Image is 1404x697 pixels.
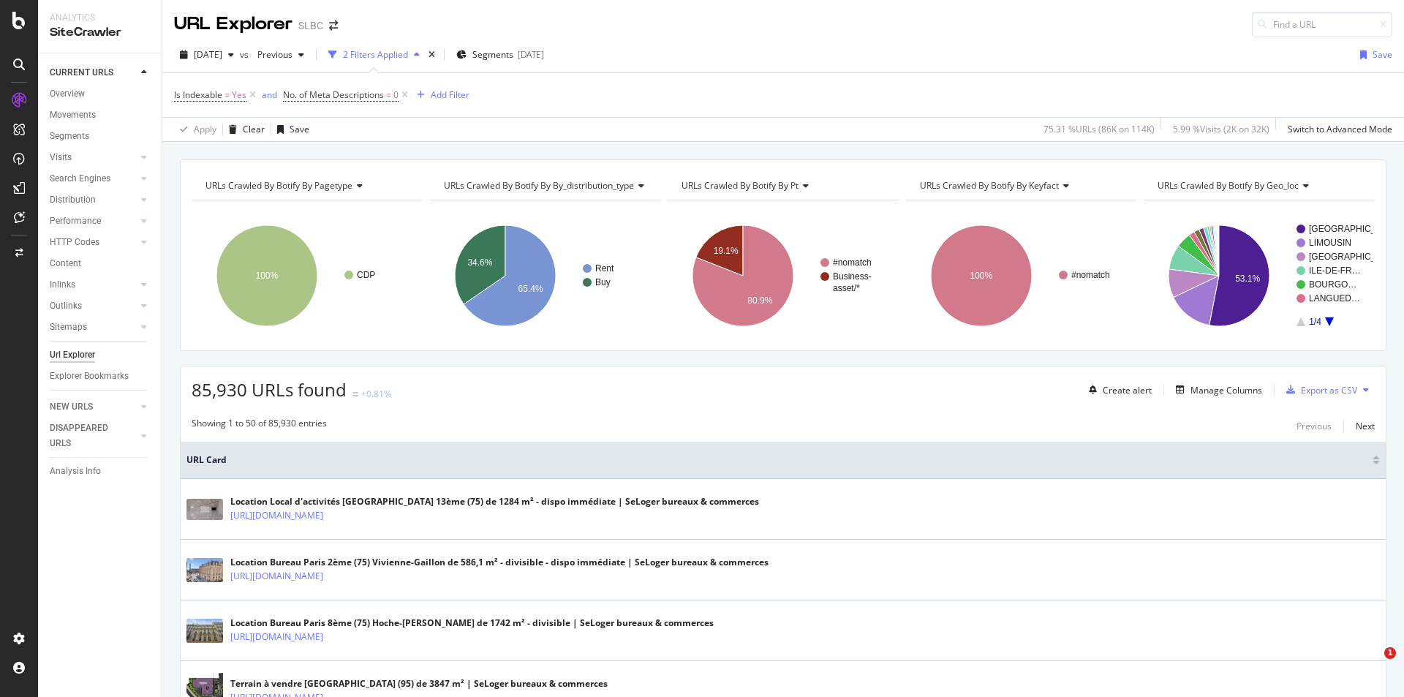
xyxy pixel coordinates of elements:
[252,43,310,67] button: Previous
[230,569,323,584] a: [URL][DOMAIN_NAME]
[50,347,95,363] div: Url Explorer
[1190,384,1262,396] div: Manage Columns
[441,174,656,197] h4: URLs Crawled By Botify By by_distribution_type
[240,48,252,61] span: vs
[186,453,1369,467] span: URL Card
[50,298,137,314] a: Outlinks
[50,65,113,80] div: CURRENT URLS
[472,48,513,61] span: Segments
[192,377,347,402] span: 85,930 URLs found
[668,212,897,339] svg: A chart.
[1356,420,1375,432] div: Next
[357,270,375,280] text: CDP
[1354,43,1392,67] button: Save
[1144,212,1373,339] div: A chart.
[230,617,714,630] div: Location Bureau Paris 8ème (75) Hoche-[PERSON_NAME] de 1742 m² - divisible | SeLoger bureaux & co...
[1043,123,1155,135] div: 75.31 % URLs ( 86K on 114K )
[1309,293,1360,304] text: LANGUED…
[174,88,222,101] span: Is Indexable
[1354,647,1389,682] iframe: Intercom live chat
[50,214,101,229] div: Performance
[50,347,151,363] a: Url Explorer
[298,18,323,33] div: SLBC
[50,150,137,165] a: Visits
[186,619,223,643] img: main image
[192,417,327,434] div: Showing 1 to 50 of 85,930 entries
[230,495,759,508] div: Location Local d'activités [GEOGRAPHIC_DATA] 13ème (75) de 1284 m² - dispo immédiate | SeLoger bu...
[1155,174,1362,197] h4: URLs Crawled By Botify By geo_loc
[194,48,222,61] span: 2025 Sep. 6th
[50,369,151,384] a: Explorer Bookmarks
[192,212,420,339] svg: A chart.
[1309,265,1361,276] text: ILE-DE-FR…
[1170,381,1262,399] button: Manage Columns
[906,212,1135,339] svg: A chart.
[1103,384,1152,396] div: Create alert
[194,123,216,135] div: Apply
[50,320,87,335] div: Sitemaps
[230,677,608,690] div: Terrain à vendre [GEOGRAPHIC_DATA] (95) de 3847 m² | SeLoger bureaux & commerces
[1356,417,1375,434] button: Next
[262,88,277,101] div: and
[917,174,1124,197] h4: URLs Crawled By Botify By keyfact
[430,212,659,339] svg: A chart.
[230,556,769,569] div: Location Bureau Paris 2ème (75) Vivienne-Gaillon de 586,1 m² - divisible - dispo immédiate | SeLo...
[920,179,1059,192] span: URLs Crawled By Botify By keyfact
[518,284,543,294] text: 65.4%
[50,192,96,208] div: Distribution
[50,235,99,250] div: HTTP Codes
[467,257,492,268] text: 34.6%
[50,256,151,271] a: Content
[230,508,323,523] a: [URL][DOMAIN_NAME]
[50,369,129,384] div: Explorer Bookmarks
[1288,123,1392,135] div: Switch to Advanced Mode
[352,392,358,396] img: Equal
[50,320,137,335] a: Sitemaps
[1309,224,1400,234] text: [GEOGRAPHIC_DATA]
[223,118,265,141] button: Clear
[50,108,96,123] div: Movements
[243,123,265,135] div: Clear
[393,85,399,105] span: 0
[518,48,544,61] div: [DATE]
[833,283,860,293] text: asset/*
[748,295,773,306] text: 80.9%
[50,129,151,144] a: Segments
[50,86,85,102] div: Overview
[50,24,150,41] div: SiteCrawler
[186,499,223,520] img: main image
[343,48,408,61] div: 2 Filters Applied
[290,123,309,135] div: Save
[50,129,89,144] div: Segments
[322,43,426,67] button: 2 Filters Applied
[50,277,75,293] div: Inlinks
[50,399,93,415] div: NEW URLS
[50,399,137,415] a: NEW URLS
[50,421,124,451] div: DISAPPEARED URLS
[595,277,611,287] text: Buy
[1301,384,1357,396] div: Export as CSV
[1236,274,1261,284] text: 53.1%
[1309,238,1351,248] text: LIMOUSIN
[833,257,872,268] text: #nomatch
[230,630,323,644] a: [URL][DOMAIN_NAME]
[595,263,614,274] text: Rent
[50,192,137,208] a: Distribution
[262,88,277,102] button: and
[426,48,438,62] div: times
[283,88,384,101] span: No. of Meta Descriptions
[174,43,240,67] button: [DATE]
[361,388,391,400] div: +0.81%
[679,174,886,197] h4: URLs Crawled By Botify By pt
[714,246,739,256] text: 19.1%
[50,150,72,165] div: Visits
[1373,48,1392,61] div: Save
[50,277,137,293] a: Inlinks
[50,464,101,479] div: Analysis Info
[1309,279,1356,290] text: BOURGO…
[431,88,469,101] div: Add Filter
[1071,270,1110,280] text: #nomatch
